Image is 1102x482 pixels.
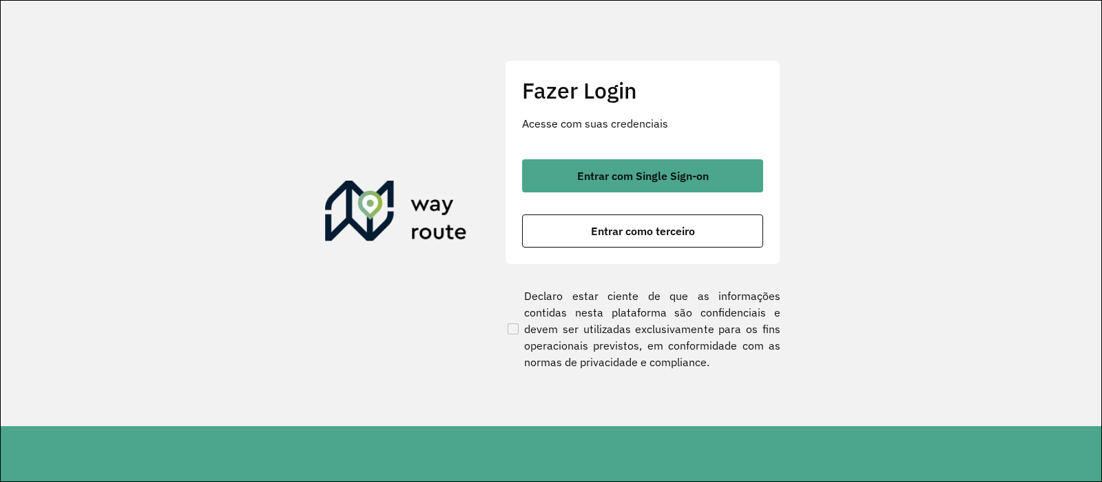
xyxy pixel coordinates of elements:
[505,288,780,370] label: Declaro estar ciente de que as informações contidas nesta plataforma são confidenciais e devem se...
[522,115,763,132] p: Acesse com suas credenciais
[325,181,467,247] img: Roteirizador AmbevTech
[522,77,763,103] h2: Fazer Login
[577,170,709,181] span: Entrar com Single Sign-on
[591,225,695,237] span: Entrar como terceiro
[522,159,763,192] button: button
[522,214,763,248] button: button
